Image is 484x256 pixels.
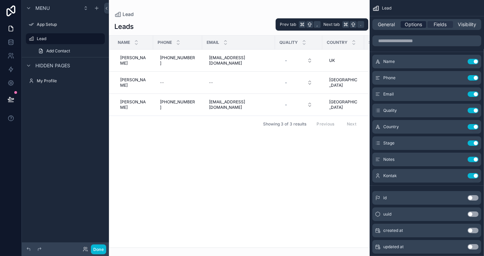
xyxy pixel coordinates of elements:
[383,157,394,162] span: Notes
[383,59,395,64] span: Name
[37,78,103,84] label: My Profile
[383,108,397,113] span: Quality
[91,244,106,254] button: Done
[327,40,348,45] span: Country
[279,40,298,45] span: Quality
[383,75,396,81] span: Phone
[26,19,105,30] a: App Setup
[405,21,422,28] span: Options
[35,5,50,12] span: Menu
[158,40,172,45] span: Phone
[358,22,364,27] span: .
[383,91,394,97] span: Email
[263,121,306,127] span: Showing 3 of 3 results
[323,22,340,27] span: Next tab
[46,48,70,54] span: Add Contact
[35,62,70,69] span: Hidden pages
[383,124,399,130] span: Country
[434,21,447,28] span: Fields
[383,140,394,146] span: Stage
[383,244,404,250] span: updated at
[37,36,101,41] label: Lead
[382,5,391,11] span: Lead
[314,22,320,27] span: ,
[280,22,296,27] span: Prev tab
[383,195,387,201] span: id
[383,173,397,178] span: Kontak
[383,228,403,233] span: created at
[118,40,130,45] span: Name
[369,40,382,45] span: Stage
[207,40,219,45] span: Email
[458,21,477,28] span: Visibility
[26,33,105,44] a: Lead
[378,21,395,28] span: General
[383,211,391,217] span: uuid
[26,75,105,86] a: My Profile
[37,22,103,27] label: App Setup
[34,46,105,56] a: Add Contact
